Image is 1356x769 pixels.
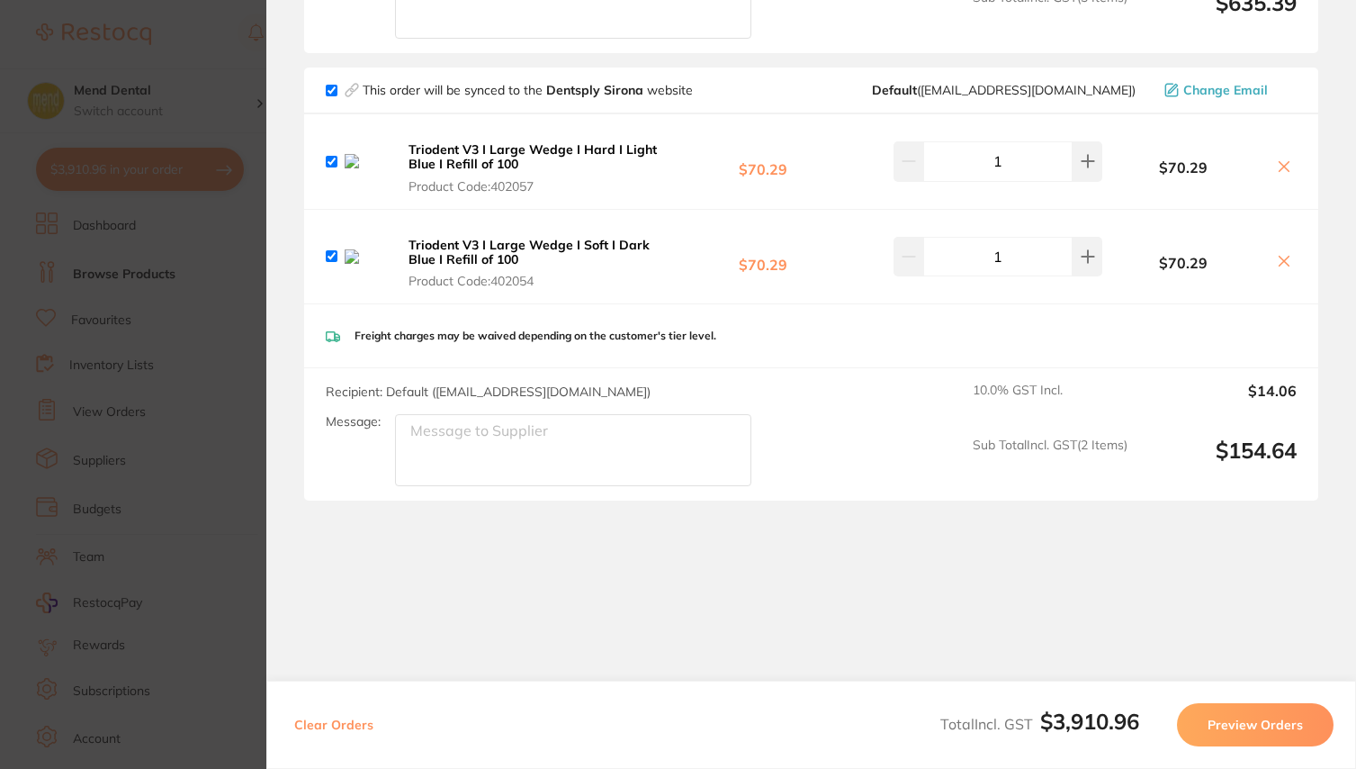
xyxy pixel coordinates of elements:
img: c3ZxeWJmaQ [345,249,389,264]
output: $14.06 [1142,383,1297,422]
button: Triodent V3 I Large Wedge I Hard I Light Blue I Refill of 100 Product Code:402057 [403,141,666,194]
button: Change Email [1159,82,1297,98]
b: $70.29 [666,145,860,178]
button: Clear Orders [289,703,379,746]
b: Default [872,82,917,98]
p: Message from Restocq, sent 2w ago [78,69,310,86]
span: Change Email [1183,83,1268,97]
b: $3,910.96 [1040,708,1139,735]
b: $70.29 [1102,255,1264,271]
span: Sub Total Incl. GST ( 2 Items) [973,438,1127,487]
span: clientservices@dentsplysirona.com [872,83,1136,97]
div: message notification from Restocq, 2w ago. Hi Arthur, thank you for reaching out. We can walk you... [27,38,333,97]
img: ZmVjbjMzMg [345,154,389,168]
p: Hi [PERSON_NAME], thank you for reaching out. We can walk you through the new process in ordering... [78,51,310,69]
span: 10.0 % GST Incl. [973,383,1127,422]
strong: Dentsply Sirona [546,82,647,98]
b: Triodent V3 I Large Wedge I Hard I Light Blue I Refill of 100 [409,141,657,172]
p: This order will be synced to the website [363,83,693,97]
output: $154.64 [1142,438,1297,487]
p: Freight charges may be waived depending on the customer's tier level. [355,330,716,342]
b: $70.29 [1102,159,1264,176]
b: Triodent V3 I Large Wedge I Soft I Dark Blue I Refill of 100 [409,237,650,267]
button: Triodent V3 I Large Wedge I Soft I Dark Blue I Refill of 100 Product Code:402054 [403,237,666,289]
b: $70.29 [666,240,860,273]
span: Product Code: 402054 [409,274,660,288]
button: Preview Orders [1177,703,1334,746]
label: Message: [326,414,381,430]
img: Profile image for Restocq [40,54,69,83]
span: Product Code: 402057 [409,179,660,194]
span: Recipient: Default ( [EMAIL_ADDRESS][DOMAIN_NAME] ) [326,384,651,400]
span: Total Incl. GST [940,715,1139,733]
